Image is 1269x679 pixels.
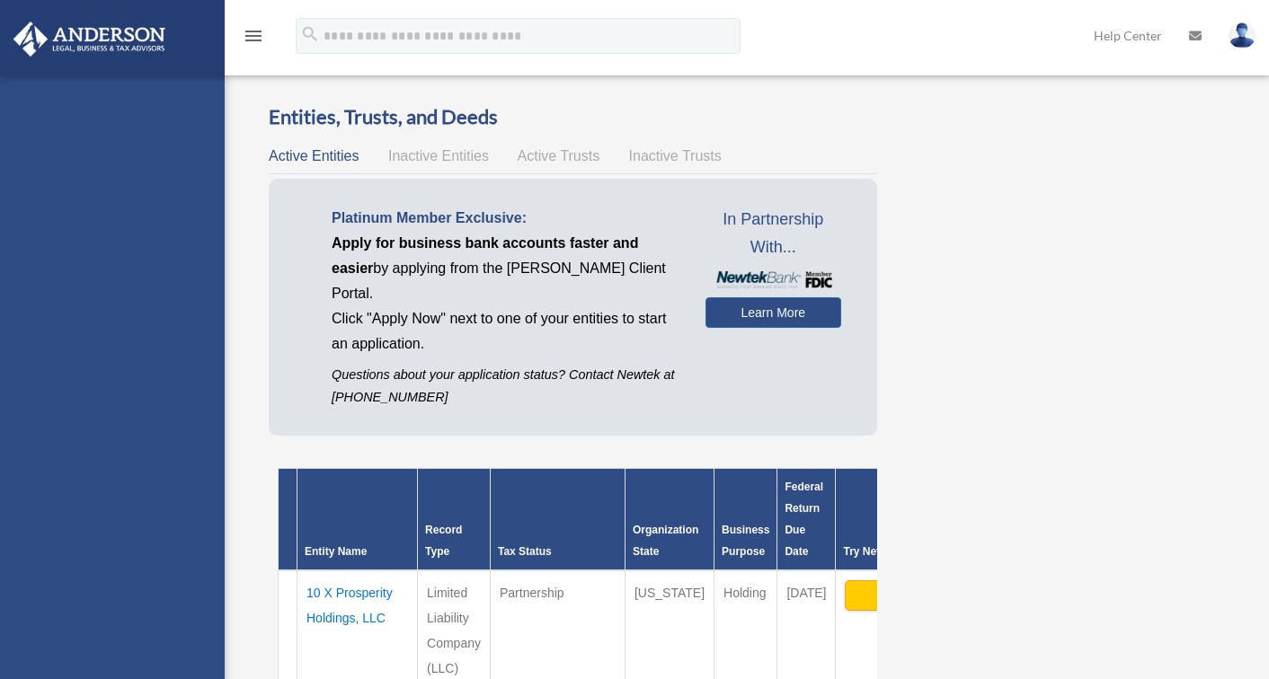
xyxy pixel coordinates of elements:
[332,231,679,306] p: by applying from the [PERSON_NAME] Client Portal.
[243,31,264,47] a: menu
[714,271,832,288] img: NewtekBankLogoSM.png
[845,580,1020,611] button: Apply Now
[777,469,836,571] th: Federal Return Due Date
[714,469,777,571] th: Business Purpose
[332,235,638,276] span: Apply for business bank accounts faster and easier
[629,148,722,163] span: Inactive Trusts
[705,206,841,262] span: In Partnership With...
[388,148,489,163] span: Inactive Entities
[300,24,320,44] i: search
[518,148,600,163] span: Active Trusts
[332,306,679,357] p: Click "Apply Now" next to one of your entities to start an application.
[1229,22,1256,48] img: User Pic
[705,297,841,328] a: Learn More
[625,469,714,571] th: Organization State
[8,22,171,57] img: Anderson Advisors Platinum Portal
[332,206,679,231] p: Platinum Member Exclusive:
[418,469,491,571] th: Record Type
[490,469,625,571] th: Tax Status
[269,103,877,131] h3: Entities, Trusts, and Deeds
[243,25,264,47] i: menu
[269,148,359,163] span: Active Entities
[297,469,418,571] th: Entity Name
[332,364,679,409] p: Questions about your application status? Contact Newtek at [PHONE_NUMBER]
[843,541,1022,562] div: Try Newtek Bank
